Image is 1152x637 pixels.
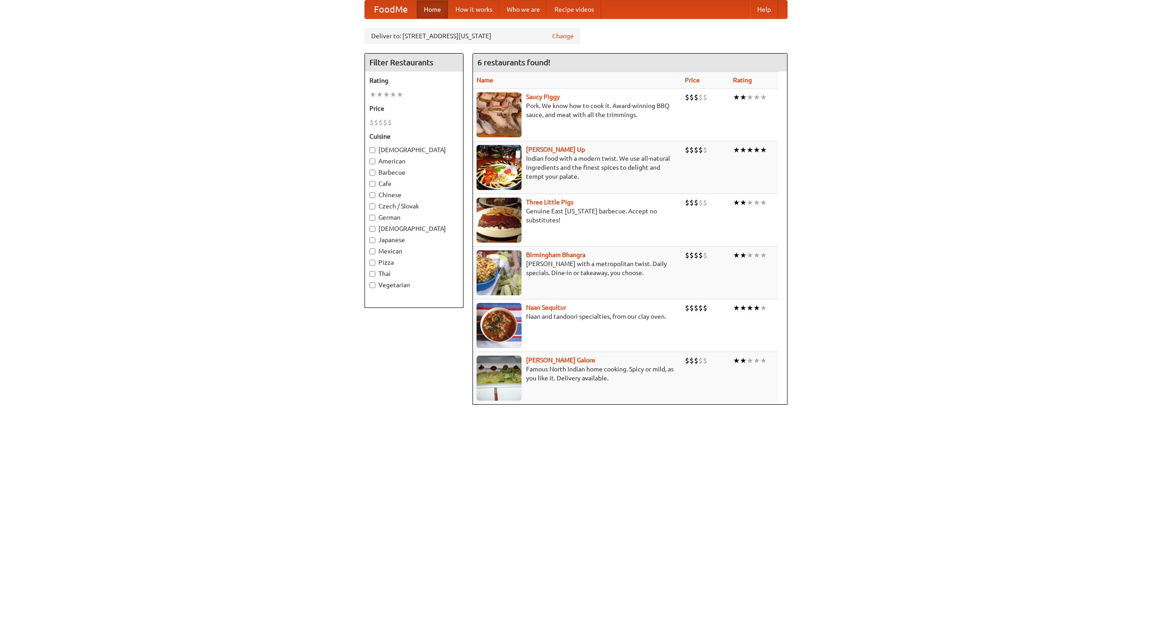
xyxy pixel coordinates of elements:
[378,117,383,127] li: $
[685,250,689,260] li: $
[369,260,375,266] input: Pizza
[369,157,459,166] label: American
[374,117,378,127] li: $
[685,198,689,208] li: $
[698,198,703,208] li: $
[740,92,747,102] li: ★
[383,90,390,99] li: ★
[753,250,760,260] li: ★
[703,303,707,313] li: $
[698,145,703,155] li: $
[369,168,459,177] label: Barbecue
[747,250,753,260] li: ★
[760,356,767,366] li: ★
[740,198,747,208] li: ★
[760,303,767,313] li: ★
[417,0,448,18] a: Home
[698,303,703,313] li: $
[369,179,459,188] label: Cafe
[477,58,550,67] ng-pluralize: 6 restaurants found!
[369,104,459,113] h5: Price
[753,303,760,313] li: ★
[733,250,740,260] li: ★
[733,92,740,102] li: ★
[477,365,678,383] p: Famous North Indian home cooking. Spicy or mild, as you like it. Delivery available.
[698,250,703,260] li: $
[477,207,678,225] p: Genuine East [US_STATE] barbecue. Accept no substitutes!
[703,250,707,260] li: $
[369,181,375,187] input: Cafe
[750,0,778,18] a: Help
[733,356,740,366] li: ★
[552,32,574,41] a: Change
[740,145,747,155] li: ★
[689,250,694,260] li: $
[753,92,760,102] li: ★
[369,280,459,289] label: Vegetarian
[499,0,547,18] a: Who we are
[685,145,689,155] li: $
[526,146,585,153] a: [PERSON_NAME] Up
[733,77,752,84] a: Rating
[526,251,585,258] a: Birmingham Bhangra
[753,356,760,366] li: ★
[369,117,374,127] li: $
[477,303,522,348] img: naansequitur.jpg
[369,213,459,222] label: German
[369,271,375,277] input: Thai
[733,303,740,313] li: ★
[689,145,694,155] li: $
[365,54,463,72] h4: Filter Restaurants
[369,258,459,267] label: Pizza
[753,145,760,155] li: ★
[740,250,747,260] li: ★
[369,76,459,85] h5: Rating
[753,198,760,208] li: ★
[694,250,698,260] li: $
[698,356,703,366] li: $
[694,356,698,366] li: $
[369,145,459,154] label: [DEMOGRAPHIC_DATA]
[740,356,747,366] li: ★
[685,356,689,366] li: $
[760,145,767,155] li: ★
[369,132,459,141] h5: Cuisine
[526,304,566,311] a: Naan Sequitur
[760,250,767,260] li: ★
[703,198,707,208] li: $
[369,192,375,198] input: Chinese
[369,147,375,153] input: [DEMOGRAPHIC_DATA]
[396,90,403,99] li: ★
[689,198,694,208] li: $
[365,0,417,18] a: FoodMe
[477,77,493,84] a: Name
[376,90,383,99] li: ★
[364,28,580,44] div: Deliver to: [STREET_ADDRESS][US_STATE]
[694,303,698,313] li: $
[369,215,375,221] input: German
[390,90,396,99] li: ★
[526,357,595,364] a: [PERSON_NAME] Galore
[477,92,522,137] img: saucy.jpg
[369,226,375,232] input: [DEMOGRAPHIC_DATA]
[369,190,459,199] label: Chinese
[698,92,703,102] li: $
[383,117,387,127] li: $
[526,93,560,100] a: Saucy Piggy
[703,92,707,102] li: $
[526,199,573,206] a: Three Little Pigs
[733,198,740,208] li: ★
[477,198,522,243] img: littlepigs.jpg
[747,356,753,366] li: ★
[477,154,678,181] p: Indian food with a modern twist. We use all-natural ingredients and the finest spices to delight ...
[689,92,694,102] li: $
[369,282,375,288] input: Vegetarian
[685,303,689,313] li: $
[448,0,499,18] a: How it works
[369,90,376,99] li: ★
